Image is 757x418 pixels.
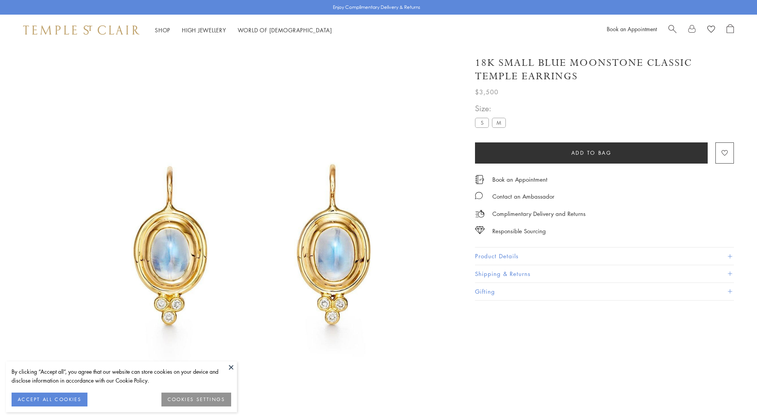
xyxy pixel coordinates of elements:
nav: Main navigation [155,25,332,35]
img: MessageIcon-01_2.svg [475,192,483,199]
iframe: Gorgias live chat messenger [718,382,749,410]
a: High JewelleryHigh Jewellery [182,26,226,34]
span: Size: [475,102,509,115]
img: icon_delivery.svg [475,209,485,219]
p: Enjoy Complimentary Delivery & Returns [333,3,420,11]
label: S [475,118,489,127]
img: icon_sourcing.svg [475,226,485,234]
button: Shipping & Returns [475,265,734,283]
div: By clicking “Accept all”, you agree that our website can store cookies on your device and disclos... [12,367,231,385]
button: COOKIES SETTINGS [161,393,231,406]
button: Product Details [475,247,734,265]
h1: 18K Small Blue Moonstone Classic Temple Earrings [475,56,734,83]
label: M [492,118,506,127]
p: Complimentary Delivery and Returns [492,209,586,219]
img: icon_appointment.svg [475,175,484,184]
button: Add to bag [475,142,708,164]
a: Open Shopping Bag [727,24,734,36]
a: Search [668,24,676,36]
img: Temple St. Clair [23,25,139,35]
a: World of [DEMOGRAPHIC_DATA]World of [DEMOGRAPHIC_DATA] [238,26,332,34]
div: Responsible Sourcing [492,226,546,236]
a: View Wishlist [707,24,715,36]
a: Book an Appointment [607,25,657,33]
button: ACCEPT ALL COOKIES [12,393,87,406]
div: Contact an Ambassador [492,192,554,201]
span: Add to bag [571,149,612,157]
span: $3,500 [475,87,499,97]
a: ShopShop [155,26,170,34]
a: Book an Appointment [492,175,547,184]
button: Gifting [475,283,734,300]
